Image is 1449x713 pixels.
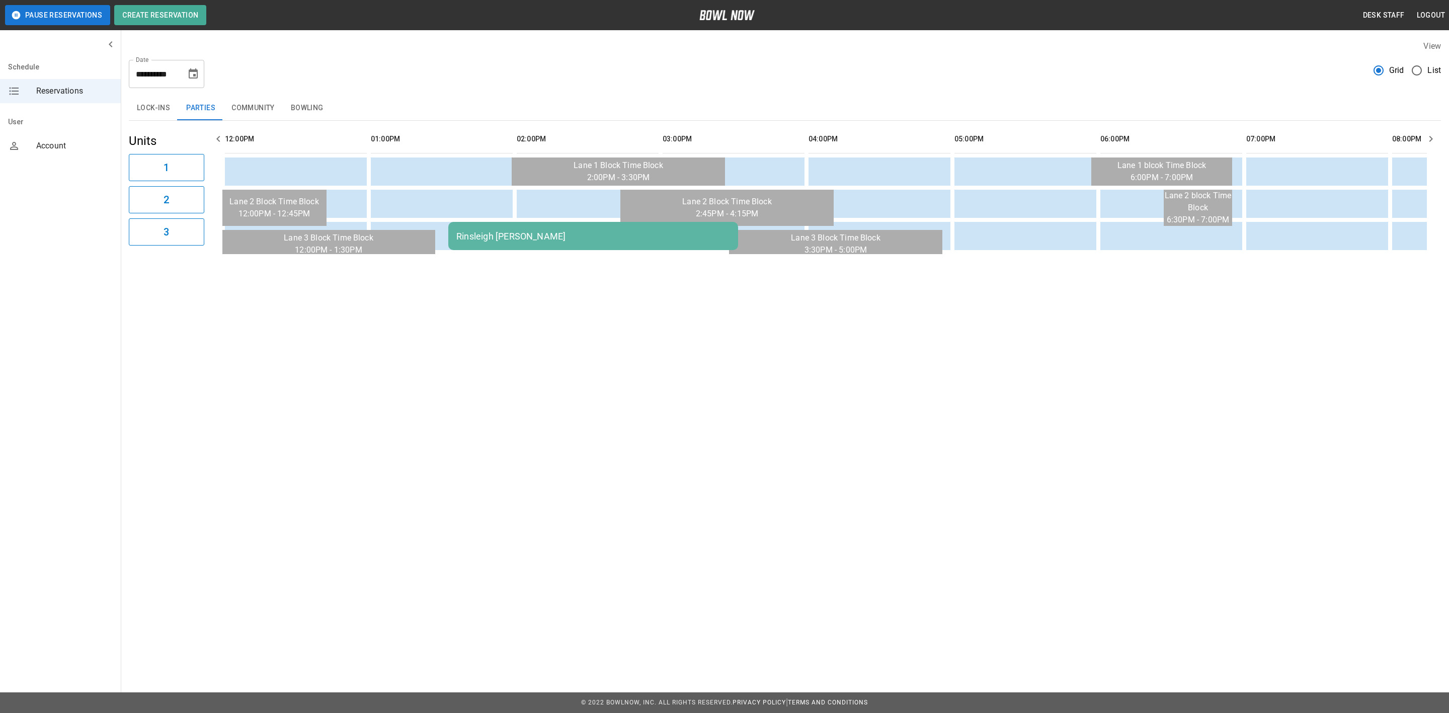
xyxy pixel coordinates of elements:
[1389,64,1404,76] span: Grid
[1427,64,1441,76] span: List
[164,224,169,240] h6: 3
[36,140,113,152] span: Account
[1359,6,1409,25] button: Desk Staff
[114,5,206,25] button: Create Reservation
[129,218,204,246] button: 3
[1413,6,1449,25] button: Logout
[129,96,178,120] button: Lock-ins
[581,699,733,706] span: © 2022 BowlNow, Inc. All Rights Reserved.
[36,85,113,97] span: Reservations
[129,154,204,181] button: 1
[183,64,203,84] button: Choose date, selected date is Aug 23, 2025
[225,125,367,153] th: 12:00PM
[788,699,868,706] a: Terms and Conditions
[129,96,1441,120] div: inventory tabs
[283,96,332,120] button: Bowling
[164,160,169,176] h6: 1
[456,231,730,242] div: Rinsleigh [PERSON_NAME]
[1423,41,1441,51] label: View
[129,186,204,213] button: 2
[5,5,110,25] button: Pause Reservations
[699,10,755,20] img: logo
[178,96,223,120] button: Parties
[129,133,204,149] h5: Units
[223,96,283,120] button: Community
[733,699,786,706] a: Privacy Policy
[164,192,169,208] h6: 2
